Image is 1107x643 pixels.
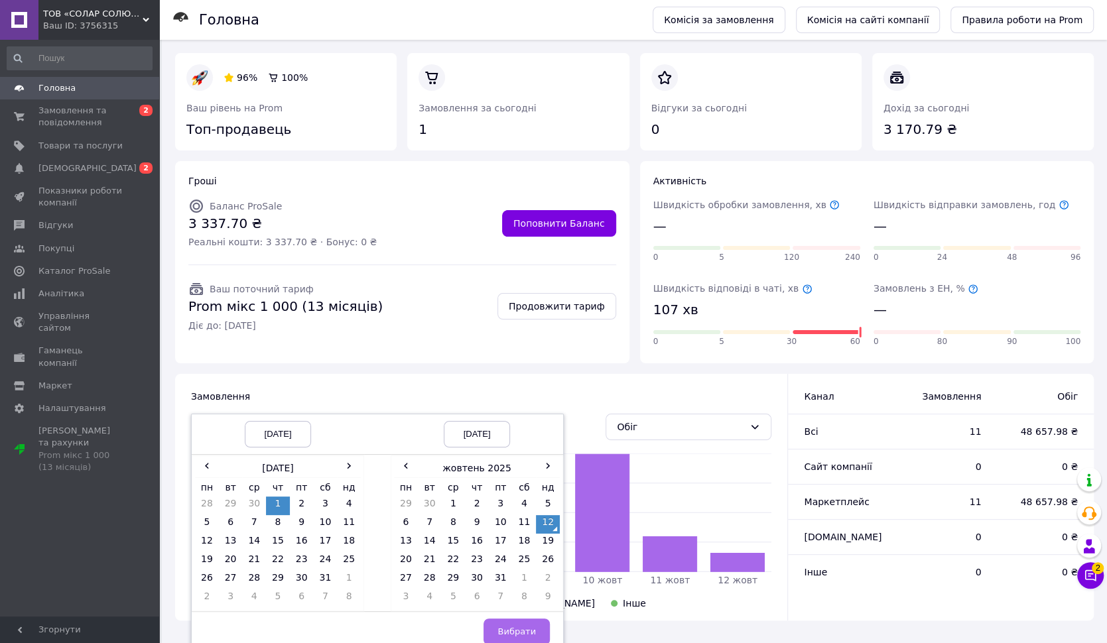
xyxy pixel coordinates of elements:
[314,552,338,571] td: 24
[290,589,314,608] td: 6
[536,459,560,472] span: ›
[195,571,219,589] td: 26
[513,534,537,552] td: 18
[465,477,489,497] th: чт
[188,176,217,186] span: Гроші
[796,7,941,33] a: Комісія на сайті компанії
[38,288,84,300] span: Аналітика
[266,515,290,534] td: 8
[418,459,537,478] th: жовтень 2025
[337,571,361,589] td: 1
[242,515,266,534] td: 7
[441,477,465,497] th: ср
[337,552,361,571] td: 25
[337,534,361,552] td: 18
[394,515,418,534] td: 6
[38,345,123,369] span: Гаманець компанії
[1008,565,1078,579] span: 0 ₴
[653,200,840,210] span: Швидкість обробки замовлення, хв
[290,477,314,497] th: пт
[210,201,282,211] span: Баланс ProSale
[653,176,707,186] span: Активність
[906,425,982,438] span: 11
[653,7,785,33] a: Комісія за замовлення
[38,380,72,392] span: Маркет
[489,534,513,552] td: 17
[1092,562,1104,574] span: 2
[245,421,311,447] div: [DATE]
[906,495,982,508] span: 11
[1071,252,1080,263] span: 96
[337,497,361,515] td: 4
[536,552,560,571] td: 26
[195,534,219,552] td: 12
[418,589,442,608] td: 4
[536,571,560,589] td: 2
[906,460,982,473] span: 0
[188,235,377,249] span: Реальні кошти: 3 337.70 ₴ · Бонус: 0 ₴
[38,185,123,209] span: Показники роботи компанії
[465,571,489,589] td: 30
[418,571,442,589] td: 28
[1008,530,1078,544] span: 0 ₴
[7,46,153,70] input: Пошук
[489,589,513,608] td: 7
[394,571,418,589] td: 27
[314,589,338,608] td: 7
[237,72,257,83] span: 96%
[787,336,797,347] span: 30
[497,626,536,636] span: Вибрати
[719,336,724,347] span: 5
[38,140,123,152] span: Товари та послуги
[266,552,290,571] td: 22
[43,8,143,20] span: ТОВ «СОЛАР СОЛЮШЕНС»
[653,283,813,294] span: Швидкість відповіді в чаті, хв
[489,497,513,515] td: 3
[38,425,123,473] span: [PERSON_NAME] та рахунки
[582,575,622,585] tspan: 10 жовт
[314,477,338,497] th: сб
[441,515,465,534] td: 8
[653,336,659,347] span: 0
[441,497,465,515] td: 1
[43,20,159,32] div: Ваш ID: 3756315
[219,571,243,589] td: 27
[38,449,123,473] div: Prom мікс 1 000 (13 місяців)
[536,589,560,608] td: 9
[718,575,757,585] tspan: 12 жовт
[937,336,947,347] span: 80
[38,402,106,414] span: Налаштування
[242,589,266,608] td: 4
[242,534,266,552] td: 14
[653,300,698,320] span: 107 хв
[139,105,153,116] span: 2
[38,105,123,129] span: Замовлення та повідомлення
[906,565,982,579] span: 0
[242,477,266,497] th: ср
[804,426,818,437] span: Всi
[219,552,243,571] td: 20
[290,552,314,571] td: 23
[650,575,690,585] tspan: 11 жовт
[38,82,76,94] span: Головна
[191,391,250,402] span: Замовлення
[536,515,560,534] td: 12
[394,497,418,515] td: 29
[465,589,489,608] td: 6
[804,391,834,402] span: Канал
[784,252,799,263] span: 120
[195,589,219,608] td: 2
[489,477,513,497] th: пт
[937,252,947,263] span: 24
[502,210,616,237] a: Поповнити Баланс
[874,283,978,294] span: Замовлень з ЕН, %
[195,477,219,497] th: пн
[219,497,243,515] td: 29
[242,552,266,571] td: 21
[536,477,560,497] th: нд
[314,515,338,534] td: 10
[1007,252,1017,263] span: 48
[874,252,879,263] span: 0
[188,214,377,233] span: 3 337.70 ₴
[850,336,860,347] span: 60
